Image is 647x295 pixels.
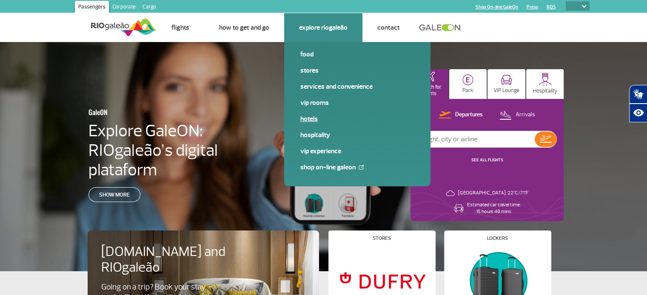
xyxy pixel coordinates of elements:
h4: Explore GaleON: RIOgaleão’s digital plataform [88,121,272,180]
div: Plugin de acessibilidade da Hand Talk. [629,85,647,122]
p: [GEOGRAPHIC_DATA]: 22°C/71°F [458,190,528,197]
a: Contact [377,23,400,32]
a: Press [527,4,538,10]
p: Departures [455,111,483,119]
a: Stores [300,66,414,75]
a: Food [300,50,414,59]
a: How to get and go [219,23,269,32]
p: VIP Lounge [493,87,519,94]
button: Park [449,69,487,99]
button: Departures [436,110,485,121]
button: VIP Lounge [487,69,525,99]
p: Park [462,87,473,94]
img: hospitality.svg [539,73,552,86]
a: Shop On-line GaleOn [476,4,518,10]
button: Arrivals [497,110,538,121]
a: VIP Experience [300,146,414,156]
h4: Lockers [487,236,508,241]
img: carParkingHome.svg [462,74,473,85]
a: Corporate [109,1,139,14]
a: Show more [88,187,140,202]
h4: Stores [373,236,391,241]
a: Flights [171,23,189,32]
h3: GaleON [88,103,231,121]
p: Arrivals [516,111,535,119]
button: Abrir recursos assistivos. [629,104,647,122]
button: Abrir tradutor de língua de sinais. [629,85,647,104]
a: VIP Rooms [300,98,414,107]
img: External Link Icon [359,165,364,170]
a: Shop On-line GaleOn [300,163,414,172]
h4: [DOMAIN_NAME] and RIOgaleão [101,244,237,275]
p: Estimated car travel time: 15 hours 49 mins [467,202,521,215]
a: SEE ALL FLIGHTS [471,157,503,163]
input: Flight, city or airline [418,131,535,147]
a: Cargo [139,1,160,14]
a: Passengers [75,1,109,14]
a: Explore RIOgaleão [299,23,348,32]
a: Services and Convenience [300,82,414,91]
a: Hospitality [300,130,414,140]
p: Hospitality [533,88,557,94]
button: Hospitality [526,69,564,99]
img: vipRoom.svg [501,75,512,85]
a: Hotels [300,114,414,124]
button: SEE ALL FLIGHTS [469,157,506,163]
a: RQS [547,4,556,10]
